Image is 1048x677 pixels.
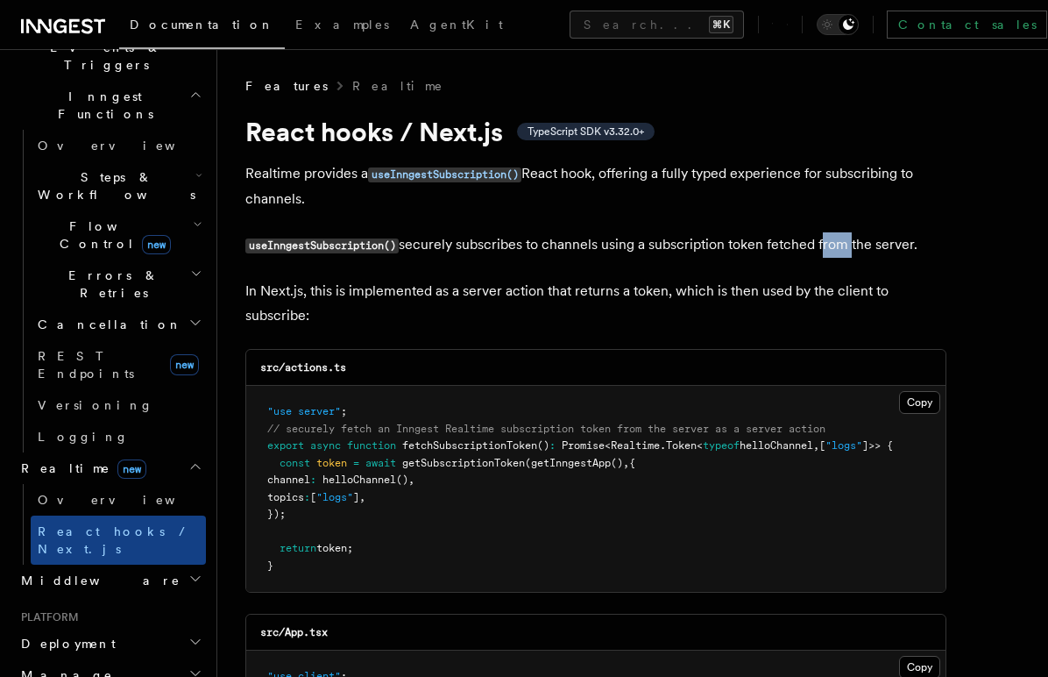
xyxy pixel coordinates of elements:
[280,542,316,554] span: return
[31,484,206,516] a: Overview
[611,457,623,469] span: ()
[629,457,635,469] span: {
[31,316,182,333] span: Cancellation
[38,493,218,507] span: Overview
[14,460,146,477] span: Realtime
[267,559,273,572] span: }
[14,32,206,81] button: Events & Triggers
[402,439,537,452] span: fetchSubscriptionToken
[368,165,521,182] a: useInngestSubscription()
[660,439,666,452] span: .
[31,130,206,161] a: Overview
[14,635,116,652] span: Deployment
[267,423,825,435] span: // securely fetch an Inngest Realtime subscription token from the server as a server action
[31,516,206,565] a: React hooks / Next.js
[267,508,286,520] span: });
[245,239,399,253] code: useInngestSubscription()
[353,491,359,503] span: ]
[245,232,946,258] p: securely subscribes to channels using a subscription token fetched from the server.
[14,565,206,596] button: Middleware
[368,167,521,182] code: useInngestSubscription()
[38,398,153,412] span: Versioning
[31,161,206,210] button: Steps & Workflows
[400,5,513,47] a: AgentKit
[14,628,206,659] button: Deployment
[666,439,697,452] span: Token
[623,457,629,469] span: ,
[410,18,503,32] span: AgentKit
[528,125,644,139] span: TypeScript SDK v3.32.0+
[31,340,206,389] a: REST Endpointsnew
[353,457,359,469] span: =
[531,457,611,469] span: getInngestApp
[310,474,316,486] span: :
[285,5,400,47] a: Examples
[117,460,146,479] span: new
[245,116,946,147] h1: React hooks / Next.js
[31,210,206,260] button: Flow Controlnew
[14,572,181,589] span: Middleware
[862,439,893,452] span: ]>> {
[31,260,206,309] button: Errors & Retries
[304,491,310,503] span: :
[359,491,365,503] span: ,
[570,11,744,39] button: Search...⌘K
[341,405,347,417] span: ;
[38,349,134,381] span: REST Endpoints
[31,389,206,421] a: Versioning
[31,309,206,340] button: Cancellation
[525,457,531,469] span: (
[310,491,316,503] span: [
[267,491,304,503] span: topics
[402,457,525,469] span: getSubscriptionToken
[352,77,444,95] a: Realtime
[703,439,740,452] span: typeof
[14,484,206,565] div: Realtimenew
[267,405,341,417] span: "use server"
[322,474,396,486] span: helloChannel
[611,439,660,452] span: Realtime
[14,88,189,123] span: Inngest Functions
[697,439,703,452] span: <
[142,235,171,254] span: new
[31,267,190,302] span: Errors & Retries
[347,439,396,452] span: function
[14,39,191,74] span: Events & Triggers
[310,439,341,452] span: async
[813,439,819,452] span: ,
[365,457,396,469] span: await
[740,439,813,452] span: helloChannel
[819,439,825,452] span: [
[245,161,946,211] p: Realtime provides a React hook, offering a fully typed experience for subscribing to channels.
[280,457,310,469] span: const
[562,439,605,452] span: Promise
[316,542,353,554] span: token;
[31,217,193,253] span: Flow Control
[260,626,328,638] code: src/App.tsx
[408,474,414,486] span: ,
[130,18,274,32] span: Documentation
[316,457,347,469] span: token
[295,18,389,32] span: Examples
[549,439,556,452] span: :
[31,168,195,203] span: Steps & Workflows
[119,5,285,49] a: Documentation
[260,361,346,374] code: src/actions.ts
[38,139,218,153] span: Overview
[245,279,946,328] p: In Next.js, this is implemented as a server action that returns a token, which is then used by th...
[14,81,206,130] button: Inngest Functions
[14,130,206,453] div: Inngest Functions
[14,610,79,624] span: Platform
[316,491,353,503] span: "logs"
[825,439,862,452] span: "logs"
[31,421,206,453] a: Logging
[267,474,310,486] span: channel
[38,430,129,444] span: Logging
[170,354,199,375] span: new
[245,77,328,95] span: Features
[267,439,304,452] span: export
[817,14,859,35] button: Toggle dark mode
[887,11,1047,39] a: Contact sales
[899,391,940,414] button: Copy
[709,16,733,33] kbd: ⌘K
